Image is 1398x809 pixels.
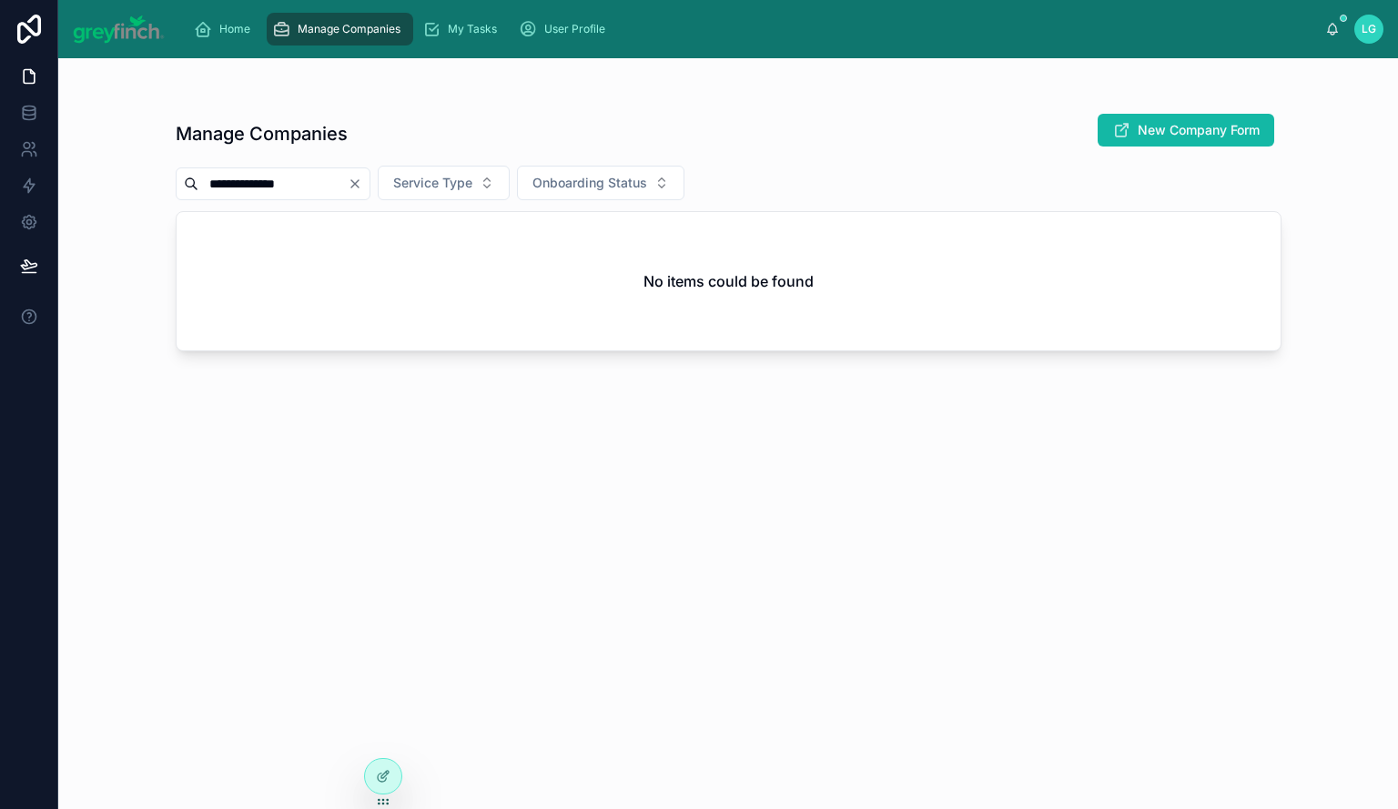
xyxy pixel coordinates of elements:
[378,166,510,200] button: Select Button
[219,22,250,36] span: Home
[267,13,413,46] a: Manage Companies
[73,15,165,44] img: App logo
[544,22,605,36] span: User Profile
[298,22,400,36] span: Manage Companies
[417,13,510,46] a: My Tasks
[188,13,263,46] a: Home
[1138,121,1260,139] span: New Company Form
[517,166,684,200] button: Select Button
[1098,114,1274,147] button: New Company Form
[1362,22,1376,36] span: LG
[643,270,814,292] h2: No items could be found
[532,174,647,192] span: Onboarding Status
[176,121,348,147] h1: Manage Companies
[348,177,370,191] button: Clear
[448,22,497,36] span: My Tasks
[513,13,618,46] a: User Profile
[179,9,1326,49] div: scrollable content
[393,174,472,192] span: Service Type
